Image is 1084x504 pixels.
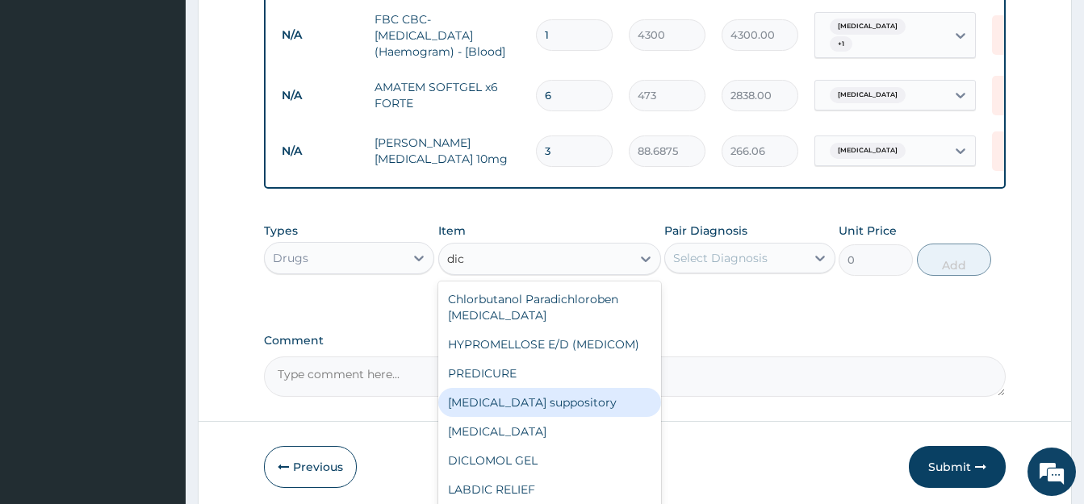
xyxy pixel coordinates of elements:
[830,36,852,52] span: + 1
[94,150,223,313] span: We're online!
[917,244,991,276] button: Add
[438,223,466,239] label: Item
[366,71,528,119] td: AMATEM SOFTGEL x6 FORTE
[839,223,897,239] label: Unit Price
[264,224,298,238] label: Types
[909,446,1006,488] button: Submit
[673,250,768,266] div: Select Diagnosis
[265,8,303,47] div: Minimize live chat window
[438,446,661,475] div: DICLOMOL GEL
[273,250,308,266] div: Drugs
[84,90,271,111] div: Chat with us now
[438,417,661,446] div: [MEDICAL_DATA]
[830,143,906,159] span: [MEDICAL_DATA]
[366,127,528,175] td: [PERSON_NAME][MEDICAL_DATA] 10mg
[664,223,747,239] label: Pair Diagnosis
[30,81,65,121] img: d_794563401_company_1708531726252_794563401
[438,475,661,504] div: LABDIC RELIEF
[438,285,661,330] div: Chlorbutanol Paradichloroben [MEDICAL_DATA]
[274,136,366,166] td: N/A
[830,87,906,103] span: [MEDICAL_DATA]
[264,446,357,488] button: Previous
[438,359,661,388] div: PREDICURE
[438,388,661,417] div: [MEDICAL_DATA] suppository
[274,20,366,50] td: N/A
[438,330,661,359] div: HYPROMELLOSE E/D (MEDICOM)
[274,81,366,110] td: N/A
[8,334,308,390] textarea: Type your message and hit 'Enter'
[366,3,528,68] td: FBC CBC-[MEDICAL_DATA] (Haemogram) - [Blood]
[264,334,1006,348] label: Comment
[830,19,906,35] span: [MEDICAL_DATA]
